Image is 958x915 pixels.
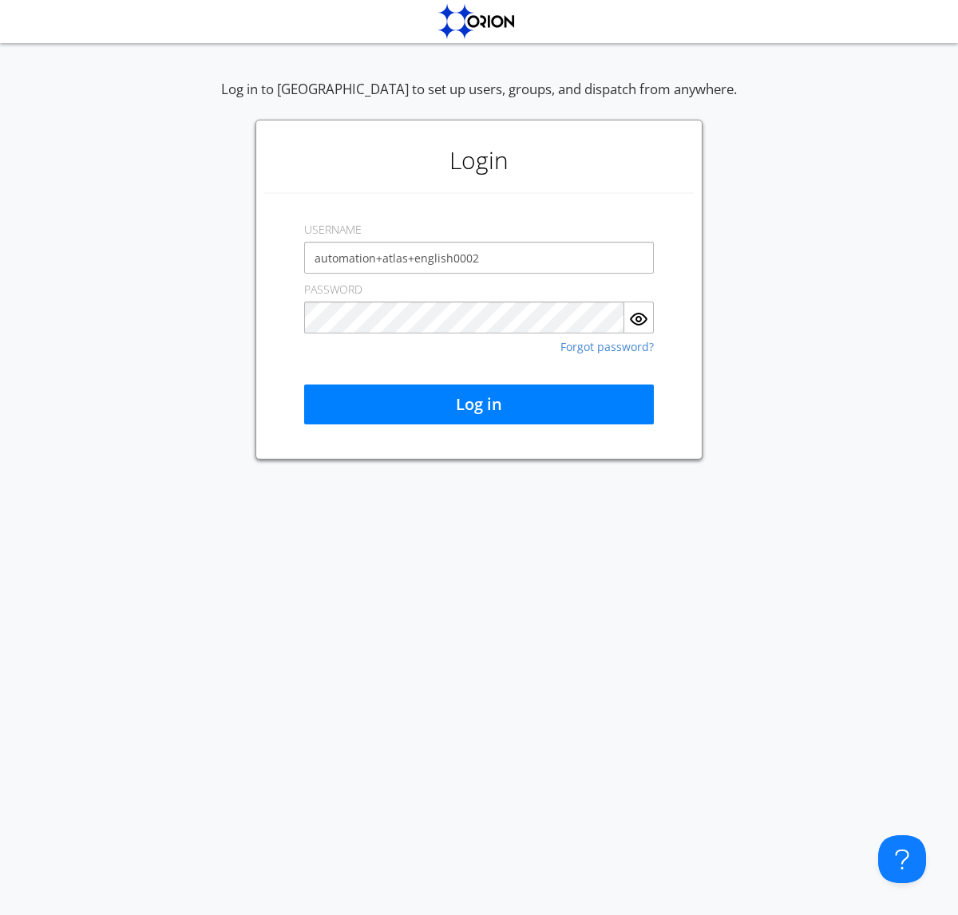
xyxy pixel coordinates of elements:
[221,80,737,120] div: Log in to [GEOGRAPHIC_DATA] to set up users, groups, and dispatch from anywhere.
[624,302,654,333] button: Show Password
[304,385,654,424] button: Log in
[878,835,926,883] iframe: Toggle Customer Support
[304,302,624,333] input: Password
[629,310,648,329] img: eye.svg
[304,222,362,238] label: USERNAME
[264,128,694,192] h1: Login
[304,282,362,298] label: PASSWORD
[560,341,654,353] a: Forgot password?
